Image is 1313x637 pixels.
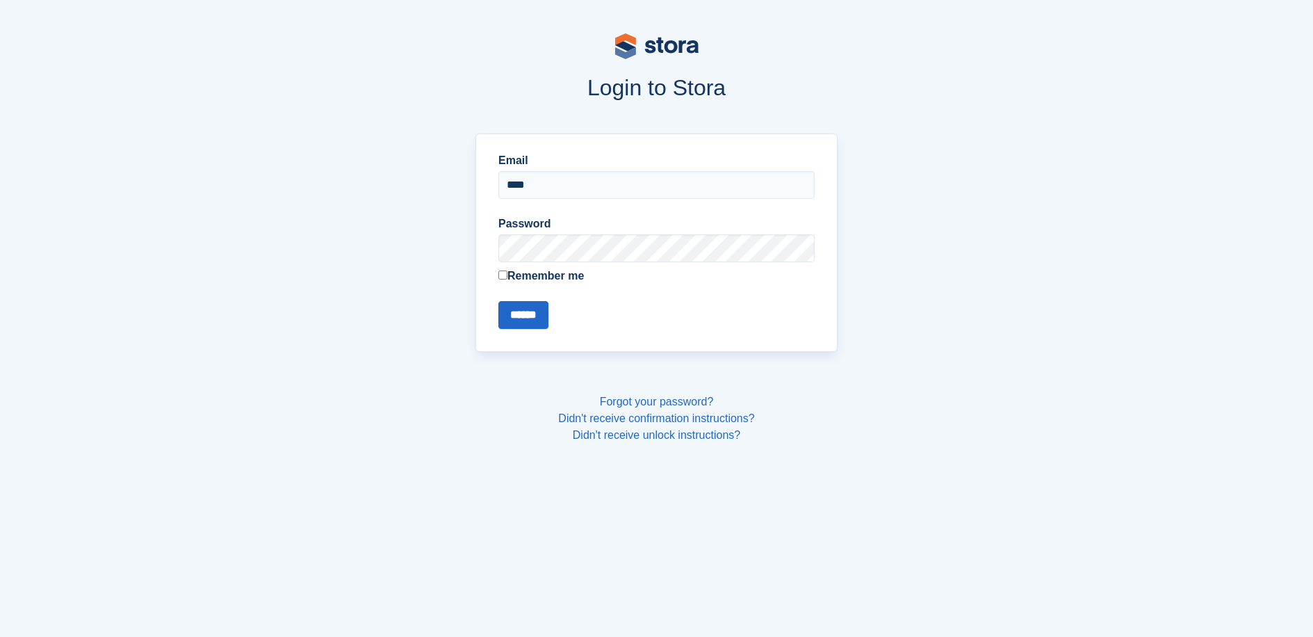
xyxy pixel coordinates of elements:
[498,268,815,284] label: Remember me
[558,412,754,424] a: Didn't receive confirmation instructions?
[600,396,714,408] a: Forgot your password?
[498,216,815,232] label: Password
[615,33,699,59] img: stora-logo-53a41332b3708ae10de48c4981b4e9114cc0af31d8433b30ea865607fb682f29.svg
[498,271,507,280] input: Remember me
[498,152,815,169] label: Email
[573,429,740,441] a: Didn't receive unlock instructions?
[211,75,1103,100] h1: Login to Stora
